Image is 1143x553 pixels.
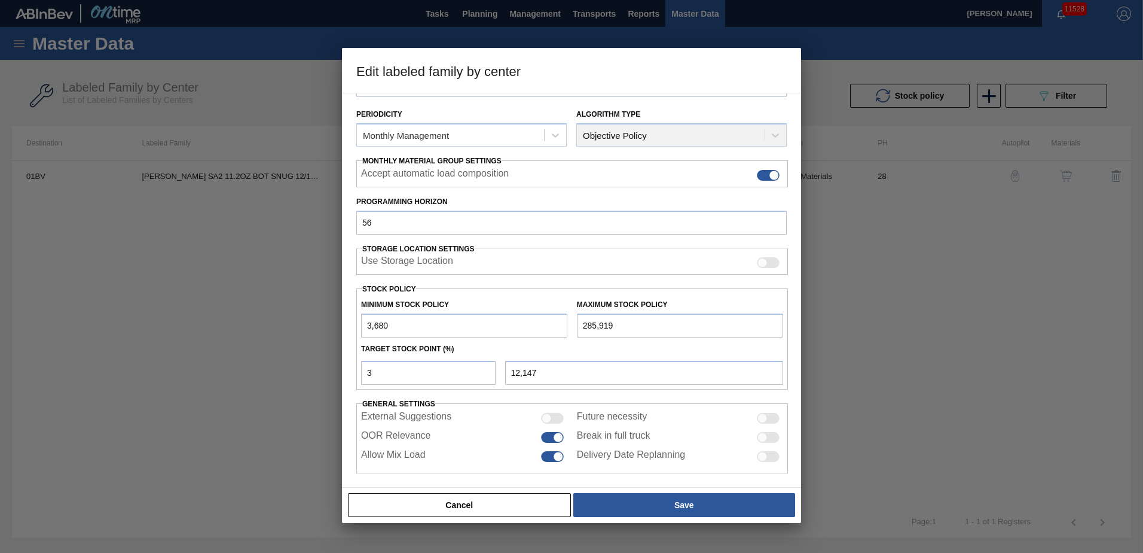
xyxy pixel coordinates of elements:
[362,400,435,408] span: General settings
[577,430,650,445] label: Break in full truck
[577,411,647,426] label: Future necessity
[361,256,453,270] label: When enabled, the system will display stocks from different storage locations.
[356,110,402,118] label: Periodicity
[573,493,795,517] button: Save
[348,493,571,517] button: Cancel
[342,48,801,93] h3: Edit labeled family by center
[361,449,426,464] label: Allow Mix Load
[361,430,431,445] label: OOR Relevance
[577,449,685,464] label: Delivery Date Replanning
[363,130,449,141] div: Monthly Management
[361,345,454,353] label: Target Stock Point (%)
[362,285,416,293] label: Stock Policy
[362,245,475,253] span: Storage Location Settings
[576,110,640,118] label: Algorithm Type
[362,157,502,165] span: Monthly Material Group Settings
[577,300,668,309] label: Maximum Stock Policy
[361,300,449,309] label: Minimum Stock Policy
[361,411,451,426] label: External Suggestions
[361,168,509,183] label: Accept automatic load composition
[356,193,787,211] label: Programming Horizon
